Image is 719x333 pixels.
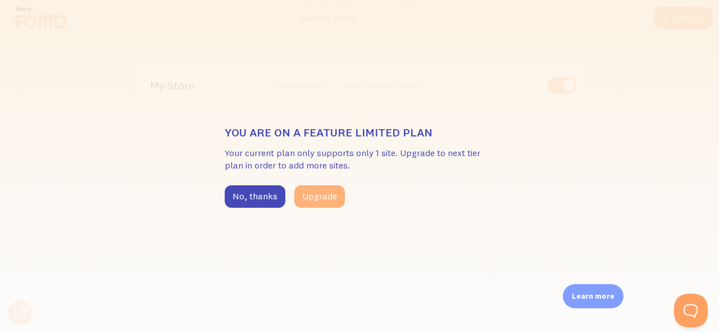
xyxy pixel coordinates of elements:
h3: You are on a feature limited plan [225,125,494,140]
button: No, thanks [225,185,285,208]
p: Learn more [572,291,615,302]
button: Upgrade [294,185,345,208]
div: Learn more [563,284,624,308]
iframe: Help Scout Beacon - Open [674,294,708,327]
p: Your current plan only supports only 1 site. Upgrade to next tier plan in order to add more sites. [225,147,494,172]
